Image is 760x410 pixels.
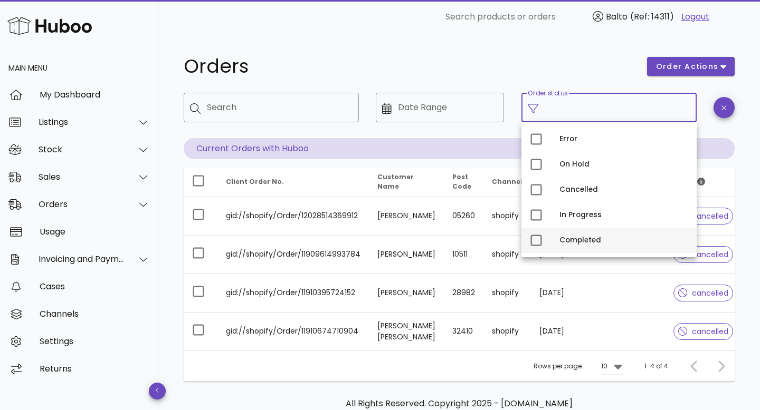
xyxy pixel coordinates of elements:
td: shopify [483,274,531,313]
span: cancelled [678,289,728,297]
td: [PERSON_NAME] [369,274,444,313]
div: Returns [40,364,150,374]
div: Error [559,135,688,143]
div: My Dashboard [40,90,150,100]
div: Stock [39,144,125,154]
div: Cases [40,281,150,291]
div: Rows per page: [534,351,624,382]
div: On Hold [559,160,688,169]
td: 28982 [444,274,483,313]
img: Huboo Logo [7,14,92,37]
th: Channel [483,168,531,197]
td: gid://shopify/Order/11909614993784 [217,236,369,274]
span: order actions [655,61,719,72]
span: Post Code [452,172,471,191]
span: Channel [492,177,522,186]
span: (Ref: 14311) [630,11,674,23]
div: Channels [40,309,150,319]
p: All Rights Reserved. Copyright 2025 - [DOMAIN_NAME] [192,397,726,410]
td: shopify [483,236,531,274]
div: Settings [40,336,150,346]
div: Listings [39,117,125,127]
td: shopify [483,197,531,236]
td: gid://shopify/Order/11910395724152 [217,274,369,313]
label: Order status [528,90,567,97]
th: Client Order No. [217,168,369,197]
div: 10 [601,362,607,371]
div: In Progress [559,211,688,219]
td: [DATE] [531,313,573,350]
div: 10Rows per page: [601,358,624,375]
td: [DATE] [531,274,573,313]
th: Post Code [444,168,483,197]
span: Balto [606,11,628,23]
div: Sales [39,172,125,182]
th: Status [665,168,742,197]
td: [PERSON_NAME] [369,236,444,274]
span: cancelled [678,328,728,335]
td: shopify [483,313,531,350]
span: Customer Name [377,172,414,191]
div: 1-4 of 4 [644,362,668,371]
span: cancelled [678,212,728,220]
td: 10511 [444,236,483,274]
p: Current Orders with Huboo [184,138,735,159]
td: 05260 [444,197,483,236]
span: Client Order No. [226,177,284,186]
td: [PERSON_NAME] [PERSON_NAME] [369,313,444,350]
td: gid://shopify/Order/12028514369912 [217,197,369,236]
div: Cancelled [559,186,688,194]
button: order actions [647,57,735,76]
div: Completed [559,236,688,245]
h1: Orders [184,57,634,76]
td: 32410 [444,313,483,350]
th: Customer Name [369,168,444,197]
td: gid://shopify/Order/11910674710904 [217,313,369,350]
div: Invoicing and Payments [39,254,125,264]
div: Usage [40,227,150,237]
td: [PERSON_NAME] [369,197,444,236]
span: cancelled [678,251,728,258]
a: Logout [681,11,709,23]
div: Orders [39,199,125,209]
